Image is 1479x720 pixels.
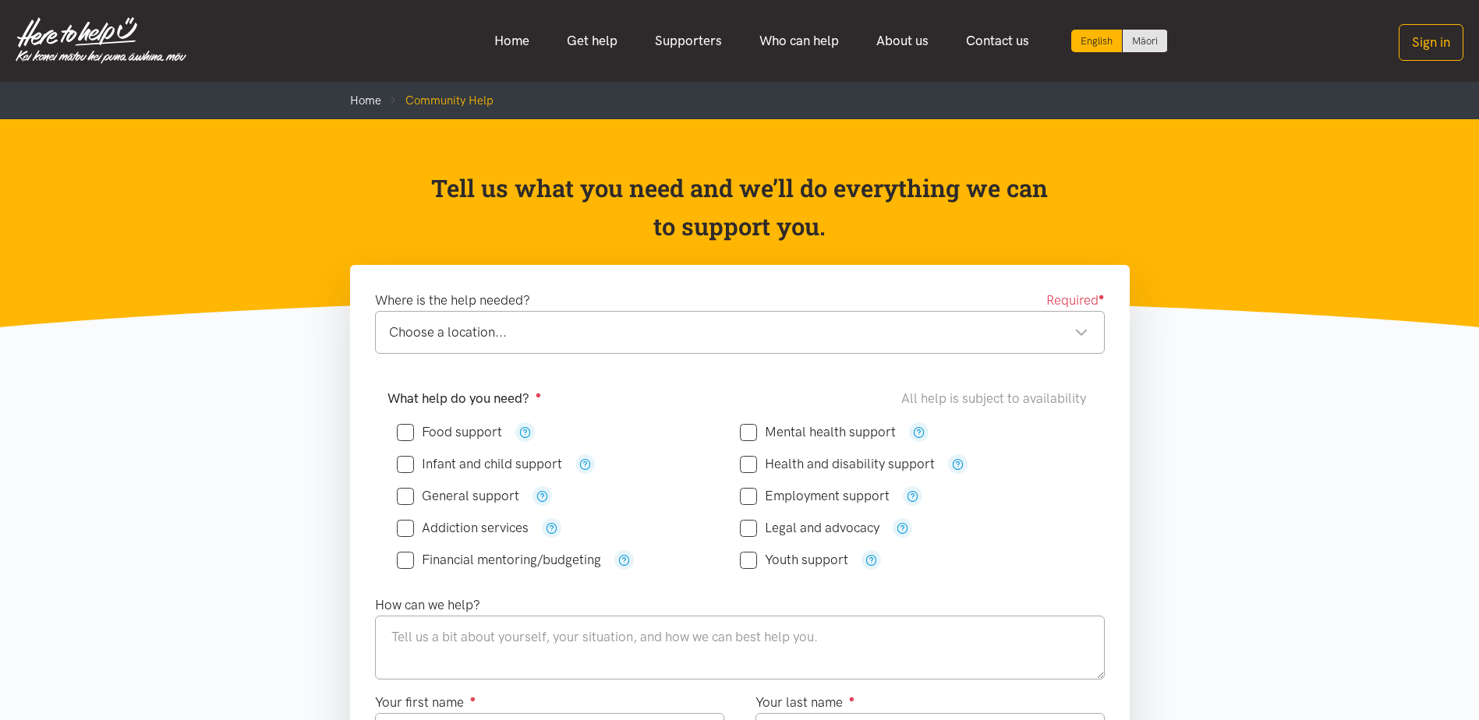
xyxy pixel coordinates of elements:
[740,457,935,471] label: Health and disability support
[849,693,855,704] sup: ●
[387,388,542,409] label: What help do you need?
[1071,30,1123,52] div: Current language
[740,521,879,535] label: Legal and advocacy
[536,389,542,401] sup: ●
[350,94,381,108] a: Home
[548,24,636,58] a: Get help
[858,24,947,58] a: About us
[16,17,186,64] img: Home
[1099,291,1105,302] sup: ●
[375,692,476,713] label: Your first name
[947,24,1048,58] a: Contact us
[476,24,548,58] a: Home
[1399,24,1463,61] button: Sign in
[740,425,896,439] label: Mental health support
[740,489,890,503] label: Employment support
[741,24,858,58] a: Who can help
[381,91,494,110] li: Community Help
[389,322,1088,343] div: Choose a location...
[636,24,741,58] a: Supporters
[375,595,480,616] label: How can we help?
[1046,290,1105,311] span: Required
[397,553,601,566] label: Financial mentoring/budgeting
[397,521,529,535] label: Addiction services
[430,169,1049,246] p: Tell us what you need and we’ll do everything we can to support you.
[1123,30,1167,52] a: Switch to Te Reo Māori
[1071,30,1168,52] div: Language toggle
[375,290,530,311] label: Where is the help needed?
[397,425,502,439] label: Food support
[397,457,562,471] label: Infant and child support
[740,553,848,566] label: Youth support
[470,693,476,704] sup: ●
[755,692,855,713] label: Your last name
[397,489,519,503] label: General support
[901,388,1092,409] div: All help is subject to availability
